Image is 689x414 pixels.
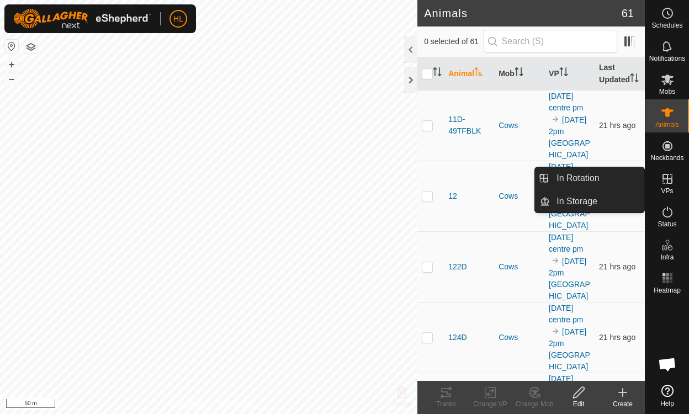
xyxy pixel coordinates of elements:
a: [DATE] 2pm [GEOGRAPHIC_DATA] [549,257,590,300]
div: Cows [499,190,540,202]
p-sorticon: Activate to sort [433,69,442,78]
div: Cows [499,120,540,131]
p-sorticon: Activate to sort [559,69,568,78]
th: Animal [444,57,494,91]
span: In Storage [556,195,597,208]
a: [DATE] centre pm [549,92,583,112]
div: Change VP [468,399,512,409]
span: Notifications [649,55,685,62]
span: 25 Sept 2025, 6:04 pm [599,333,635,342]
span: HL [173,13,183,25]
span: 11D-49TFBLK [448,114,490,137]
p-sorticon: Activate to sort [630,75,639,84]
button: Reset Map [5,40,18,53]
img: to [551,115,560,124]
li: In Storage [535,190,644,213]
span: 25 Sept 2025, 6:04 pm [599,262,635,271]
h2: Animals [424,7,622,20]
a: Contact Us [220,400,252,410]
span: Animals [655,121,679,128]
span: Status [658,221,676,227]
a: In Rotation [550,167,644,189]
img: Gallagher Logo [13,9,151,29]
button: + [5,58,18,71]
div: Cows [499,261,540,273]
div: Change Mob [512,399,556,409]
button: – [5,72,18,86]
div: Open chat [651,348,684,381]
span: 12 [448,190,457,202]
a: Help [645,380,689,411]
img: to [551,327,560,336]
span: Schedules [651,22,682,29]
input: Search (S) [484,30,617,53]
span: 61 [622,5,634,22]
p-sorticon: Activate to sort [515,69,523,78]
span: 124D [448,332,467,343]
p-sorticon: Activate to sort [474,69,483,78]
span: Infra [660,254,674,261]
a: [DATE] centre pm [549,304,583,324]
span: 122D [448,261,467,273]
span: Neckbands [650,155,683,161]
li: In Rotation [535,167,644,189]
button: Map Layers [24,40,38,54]
span: Help [660,400,674,407]
th: VP [544,57,595,91]
span: Heatmap [654,287,681,294]
span: 25 Sept 2025, 6:04 pm [599,121,635,130]
th: Last Updated [595,57,645,91]
a: [DATE] 2pm [GEOGRAPHIC_DATA] [549,115,590,159]
a: [DATE] 2pm [GEOGRAPHIC_DATA] [549,186,590,230]
th: Mob [494,57,544,91]
img: to [551,256,560,265]
span: Mobs [659,88,675,95]
div: Edit [556,399,601,409]
span: VPs [661,188,673,194]
div: Tracks [424,399,468,409]
a: [DATE] centre pm [549,233,583,253]
span: 0 selected of 61 [424,36,483,47]
a: [DATE] centre pm [549,374,583,395]
a: In Storage [550,190,644,213]
a: Privacy Policy [165,400,206,410]
div: Create [601,399,645,409]
a: [DATE] centre pm [549,162,583,183]
div: Cows [499,332,540,343]
a: [DATE] 2pm [GEOGRAPHIC_DATA] [549,327,590,371]
span: In Rotation [556,172,599,185]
